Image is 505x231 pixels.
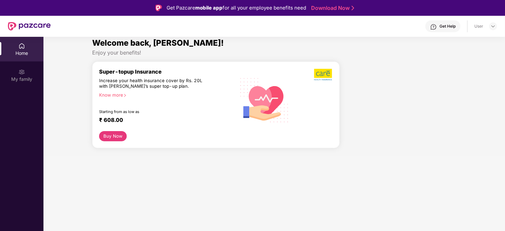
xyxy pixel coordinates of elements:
div: Enjoy your benefits! [92,49,457,56]
div: ₹ 608.00 [99,117,229,125]
div: Increase your health insurance cover by Rs. 20L with [PERSON_NAME]’s super top-up plan. [99,78,207,90]
div: Get Help [439,24,456,29]
div: Get Pazcare for all your employee benefits need [167,4,306,12]
a: Download Now [311,5,352,12]
img: Stroke [352,5,354,12]
div: Know more [99,92,231,97]
img: svg+xml;base64,PHN2ZyBpZD0iSGVscC0zMngzMiIgeG1sbnM9Imh0dHA6Ly93d3cudzMub3JnLzIwMDAvc3ZnIiB3aWR0aD... [430,24,437,30]
img: svg+xml;base64,PHN2ZyBpZD0iSG9tZSIgeG1sbnM9Imh0dHA6Ly93d3cudzMub3JnLzIwMDAvc3ZnIiB3aWR0aD0iMjAiIG... [18,43,25,49]
button: Buy Now [99,131,127,141]
div: Starting from as low as [99,109,207,114]
strong: mobile app [195,5,223,11]
span: Welcome back, [PERSON_NAME]! [92,38,224,48]
img: svg+xml;base64,PHN2ZyBpZD0iRHJvcGRvd24tMzJ4MzIiIHhtbG5zPSJodHRwOi8vd3d3LnczLm9yZy8yMDAwL3N2ZyIgd2... [491,24,496,29]
img: b5dec4f62d2307b9de63beb79f102df3.png [314,68,333,81]
img: svg+xml;base64,PHN2ZyB4bWxucz0iaHR0cDovL3d3dy53My5vcmcvMjAwMC9zdmciIHhtbG5zOnhsaW5rPSJodHRwOi8vd3... [235,70,294,129]
span: right [123,94,127,97]
div: Super-topup Insurance [99,68,235,75]
img: svg+xml;base64,PHN2ZyB3aWR0aD0iMjAiIGhlaWdodD0iMjAiIHZpZXdCb3g9IjAgMCAyMCAyMCIgZmlsbD0ibm9uZSIgeG... [18,69,25,75]
div: User [474,24,483,29]
img: New Pazcare Logo [8,22,51,31]
img: Logo [155,5,162,11]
